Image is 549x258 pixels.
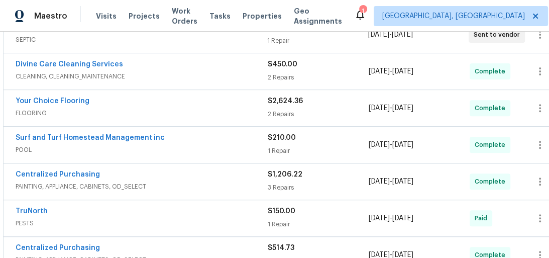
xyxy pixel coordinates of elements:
span: Paid [475,213,491,223]
span: Sent to vendor [474,30,524,40]
span: - [369,103,413,113]
span: Work Orders [172,6,197,26]
span: Visits [96,11,117,21]
span: PESTS [16,218,268,228]
div: 2 Repairs [268,72,369,82]
div: 1 Repair [268,146,369,156]
span: [DATE] [369,178,390,185]
a: Centralized Purchasing [16,244,100,251]
span: [GEOGRAPHIC_DATA], [GEOGRAPHIC_DATA] [382,11,525,21]
span: [DATE] [369,141,390,148]
span: - [369,140,413,150]
span: SEPTIC [16,35,267,45]
div: 1 Repair [268,219,369,229]
div: 1 [359,6,366,16]
span: Complete [475,177,509,187]
span: Complete [475,66,509,76]
a: TruNorth [16,208,48,215]
span: [DATE] [392,68,413,75]
span: $514.73 [268,244,294,251]
span: Geo Assignments [294,6,342,26]
div: 2 Repairs [268,109,369,119]
span: Maestro [34,11,67,21]
span: [DATE] [392,141,413,148]
span: Tasks [209,13,231,20]
span: [DATE] [369,68,390,75]
span: FLOORING [16,108,268,118]
span: PAINTING, APPLIANCE, CABINETS, OD_SELECT [16,182,268,192]
span: Properties [243,11,282,21]
a: Divine Care Cleaning Services [16,61,123,68]
span: [DATE] [368,31,389,38]
div: 1 Repair [267,36,368,46]
span: - [368,30,413,40]
span: [DATE] [392,178,413,185]
div: 3 Repairs [268,183,369,193]
span: [DATE] [369,105,390,112]
span: [DATE] [369,215,390,222]
a: Centralized Purchasing [16,171,100,178]
span: Complete [475,140,509,150]
span: - [369,177,413,187]
span: $2,624.36 [268,98,303,105]
span: [DATE] [392,105,413,112]
span: Projects [129,11,160,21]
span: POOL [16,145,268,155]
span: - [369,213,413,223]
a: Your Choice Flooring [16,98,89,105]
span: - [369,66,413,76]
span: $450.00 [268,61,297,68]
span: CLEANING, CLEANING_MAINTENANCE [16,71,268,81]
span: $1,206.22 [268,171,302,178]
span: $150.00 [268,208,295,215]
a: Surf and Turf Homestead Management inc [16,134,165,141]
span: Complete [475,103,509,113]
span: $210.00 [268,134,296,141]
span: [DATE] [392,215,413,222]
span: [DATE] [392,31,413,38]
